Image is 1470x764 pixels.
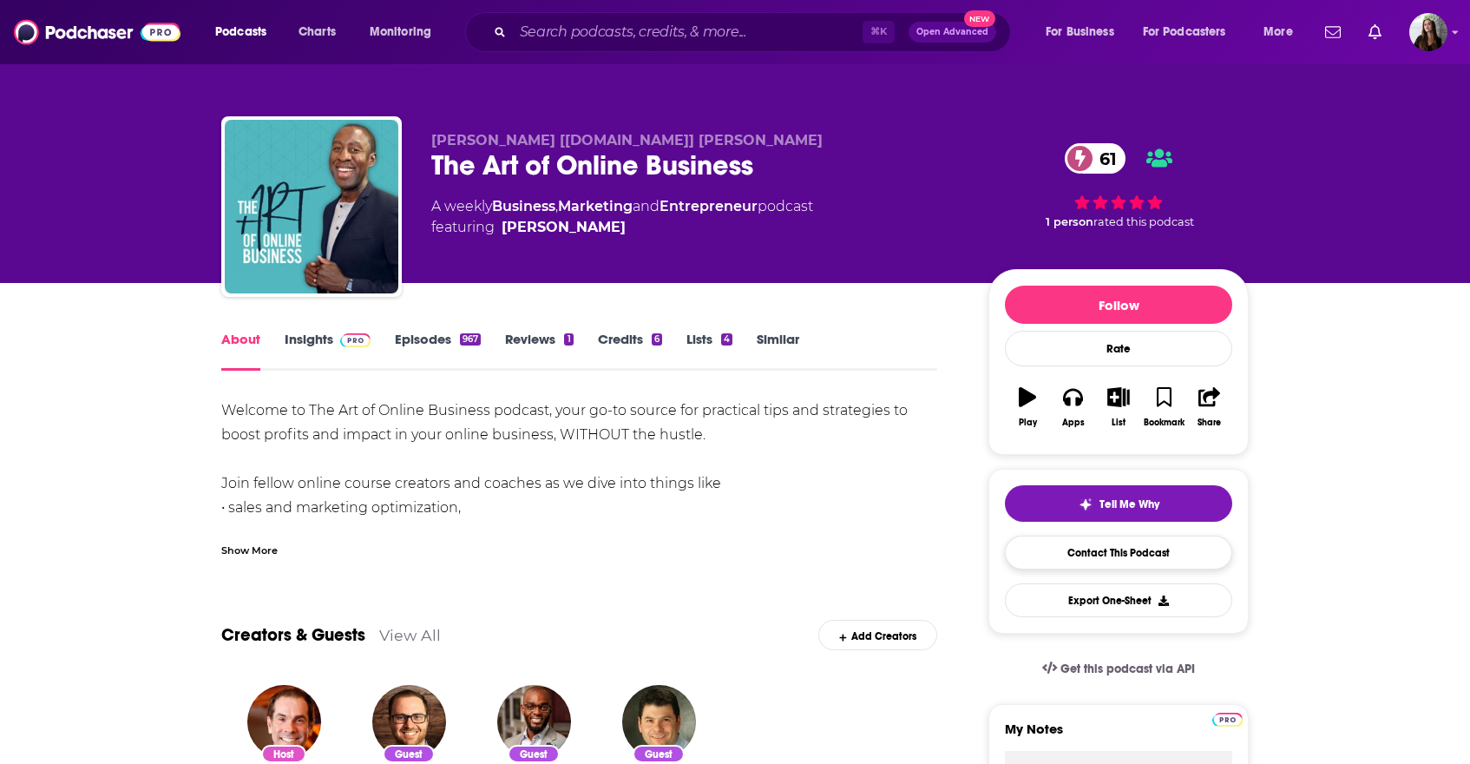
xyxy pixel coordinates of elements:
[261,745,306,763] div: Host
[285,331,371,371] a: InsightsPodchaser Pro
[1093,215,1194,228] span: rated this podcast
[1409,13,1447,51] img: User Profile
[555,198,558,214] span: ,
[1046,215,1093,228] span: 1 person
[1005,376,1050,438] button: Play
[247,685,321,759] img: Rick Mulready
[508,745,560,763] div: Guest
[1062,418,1085,428] div: Apps
[1144,418,1185,428] div: Bookmark
[1263,20,1293,44] span: More
[1212,713,1243,727] img: Podchaser Pro
[225,120,398,293] img: The Art of Online Business
[633,745,685,763] div: Guest
[1099,497,1159,511] span: Tell Me Why
[287,18,346,46] a: Charts
[497,685,571,759] img: Jude Charles
[1212,710,1243,727] a: Pro website
[909,22,996,43] button: Open AdvancedNew
[622,685,696,759] img: Jason Friedman
[1362,17,1388,47] a: Show notifications dropdown
[964,10,995,27] span: New
[1005,331,1232,366] div: Rate
[395,331,481,371] a: Episodes967
[863,21,895,43] span: ⌘ K
[1409,13,1447,51] button: Show profile menu
[1143,20,1226,44] span: For Podcasters
[1141,376,1186,438] button: Bookmark
[1096,376,1141,438] button: List
[1187,376,1232,438] button: Share
[505,331,573,371] a: Reviews1
[633,198,660,214] span: and
[1005,583,1232,617] button: Export One-Sheet
[431,132,823,148] span: [PERSON_NAME] [[DOMAIN_NAME]] [PERSON_NAME]
[215,20,266,44] span: Podcasts
[1065,143,1125,174] a: 61
[1019,418,1037,428] div: Play
[14,16,180,49] img: Podchaser - Follow, Share and Rate Podcasts
[1251,18,1315,46] button: open menu
[358,18,454,46] button: open menu
[660,198,758,214] a: Entrepreneur
[513,18,863,46] input: Search podcasts, credits, & more...
[1046,20,1114,44] span: For Business
[299,20,336,44] span: Charts
[558,198,633,214] a: Marketing
[340,333,371,347] img: Podchaser Pro
[372,685,446,759] img: Travis Albritton
[379,626,441,644] a: View All
[1005,721,1232,751] label: My Notes
[1028,648,1209,690] a: Get this podcast via API
[460,333,481,346] div: 967
[686,331,732,371] a: Lists4
[221,331,260,371] a: About
[431,196,813,238] div: A weekly podcast
[757,331,799,371] a: Similar
[564,333,573,346] div: 1
[370,20,431,44] span: Monitoring
[1409,13,1447,51] span: Logged in as bnmartinn
[1112,418,1125,428] div: List
[916,28,988,36] span: Open Advanced
[721,333,732,346] div: 4
[1198,418,1221,428] div: Share
[652,333,662,346] div: 6
[1005,286,1232,324] button: Follow
[482,12,1027,52] div: Search podcasts, credits, & more...
[1082,143,1125,174] span: 61
[818,620,937,650] div: Add Creators
[203,18,289,46] button: open menu
[1060,662,1195,676] span: Get this podcast via API
[492,198,555,214] a: Business
[1318,17,1348,47] a: Show notifications dropdown
[221,624,365,646] a: Creators & Guests
[1050,376,1095,438] button: Apps
[502,217,626,238] a: Rick Mulready
[598,331,662,371] a: Credits6
[1132,18,1251,46] button: open menu
[1034,18,1136,46] button: open menu
[988,132,1249,240] div: 61 1 personrated this podcast
[383,745,435,763] div: Guest
[1005,536,1232,570] a: Contact This Podcast
[431,217,813,238] span: featuring
[1079,497,1093,511] img: tell me why sparkle
[1005,485,1232,522] button: tell me why sparkleTell Me Why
